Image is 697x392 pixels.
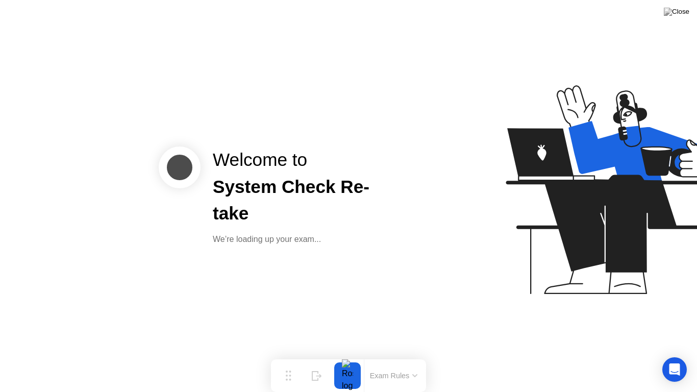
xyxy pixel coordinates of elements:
div: Open Intercom Messenger [662,357,687,382]
div: System Check Re-take [213,174,402,228]
div: Welcome to [213,146,402,174]
button: Exam Rules [367,371,421,380]
img: Close [664,8,689,16]
div: We’re loading up your exam... [213,233,402,246]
